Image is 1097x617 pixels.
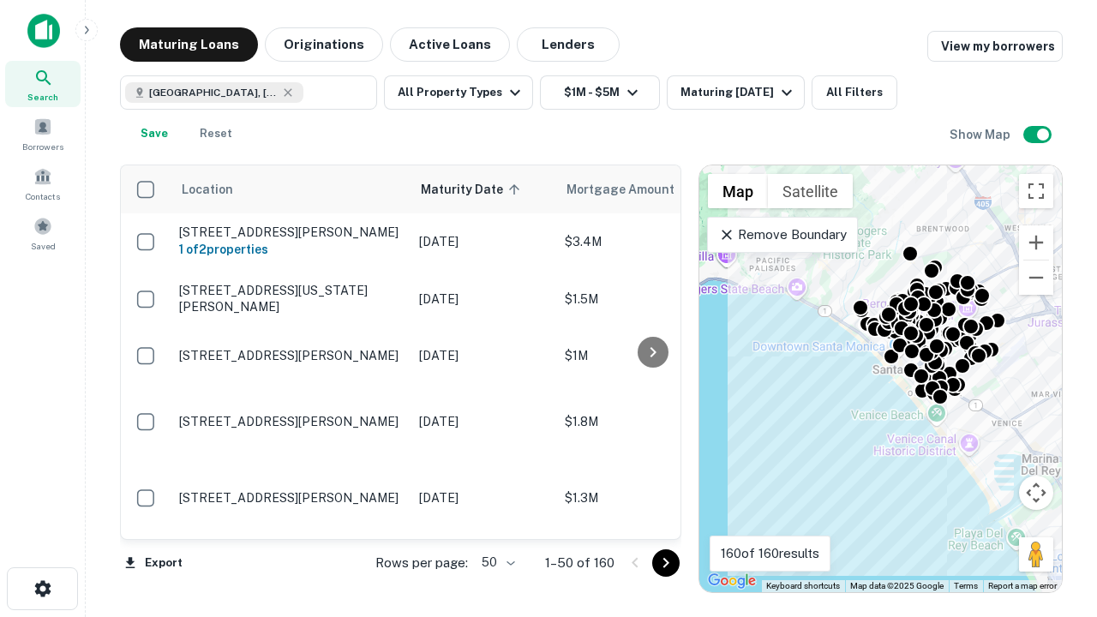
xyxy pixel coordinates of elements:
p: [DATE] [419,412,548,431]
th: Location [171,165,411,213]
button: Maturing Loans [120,27,258,62]
p: [DATE] [419,232,548,251]
h6: Show Map [950,125,1013,144]
button: All Filters [812,75,897,110]
h6: 1 of 2 properties [179,240,402,259]
p: [STREET_ADDRESS][PERSON_NAME] [179,490,402,506]
button: Show satellite imagery [768,174,853,208]
iframe: Chat Widget [1011,480,1097,562]
span: Map data ©2025 Google [850,581,944,590]
p: 1–50 of 160 [545,553,614,573]
span: Mortgage Amount [566,179,697,200]
p: Rows per page: [375,553,468,573]
button: Maturing [DATE] [667,75,805,110]
p: [DATE] [419,488,548,507]
span: Maturity Date [421,179,525,200]
div: 0 0 [699,165,1062,592]
button: Keyboard shortcuts [766,580,840,592]
a: Borrowers [5,111,81,157]
span: Contacts [26,189,60,203]
button: Originations [265,27,383,62]
p: $3.4M [565,232,736,251]
a: View my borrowers [927,31,1063,62]
p: [STREET_ADDRESS][PERSON_NAME] [179,225,402,240]
p: $1.5M [565,290,736,308]
p: $1M [565,346,736,365]
button: Zoom in [1019,225,1053,260]
img: Google [704,570,760,592]
a: Search [5,61,81,107]
button: Active Loans [390,27,510,62]
p: [STREET_ADDRESS][PERSON_NAME] [179,414,402,429]
button: Save your search to get updates of matches that match your search criteria. [127,117,182,151]
button: Reset [189,117,243,151]
th: Mortgage Amount [556,165,745,213]
span: [GEOGRAPHIC_DATA], [GEOGRAPHIC_DATA], [GEOGRAPHIC_DATA] [149,85,278,100]
p: 160 of 160 results [721,543,819,564]
p: $1.3M [565,488,736,507]
button: $1M - $5M [540,75,660,110]
p: Remove Boundary [718,225,846,245]
p: [STREET_ADDRESS][US_STATE][PERSON_NAME] [179,283,402,314]
p: $1.8M [565,412,736,431]
span: Search [27,90,58,104]
a: Terms (opens in new tab) [954,581,978,590]
span: Borrowers [22,140,63,153]
button: Toggle fullscreen view [1019,174,1053,208]
div: 50 [475,550,518,575]
span: Saved [31,239,56,253]
th: Maturity Date [411,165,556,213]
img: capitalize-icon.png [27,14,60,48]
p: [STREET_ADDRESS][PERSON_NAME] [179,348,402,363]
span: Location [181,179,233,200]
div: Maturing [DATE] [680,82,797,103]
a: Saved [5,210,81,256]
p: [DATE] [419,290,548,308]
button: Zoom out [1019,261,1053,295]
a: Report a map error [988,581,1057,590]
button: Map camera controls [1019,476,1053,510]
a: Open this area in Google Maps (opens a new window) [704,570,760,592]
button: Show street map [708,174,768,208]
button: All Property Types [384,75,533,110]
button: Lenders [517,27,620,62]
button: Go to next page [652,549,680,577]
button: Export [120,550,187,576]
a: Contacts [5,160,81,207]
p: [DATE] [419,346,548,365]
